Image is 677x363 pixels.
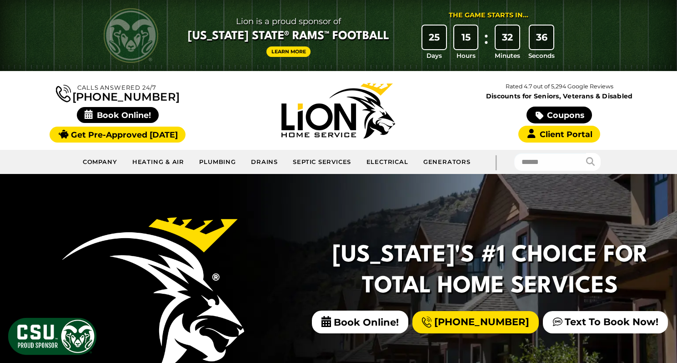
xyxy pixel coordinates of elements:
a: Learn More [266,46,311,57]
span: [US_STATE] State® Rams™ Football [188,29,389,44]
a: Client Portal [518,126,600,143]
a: Septic Services [286,153,359,171]
span: Hours [456,51,476,60]
span: Lion is a proud sponsor of [188,14,389,29]
div: | [478,150,514,174]
a: Drains [244,153,286,171]
h2: [US_STATE]'s #1 Choice For Total Home Services [331,240,650,302]
div: 36 [530,26,553,49]
div: : [481,26,491,61]
span: Days [426,51,442,60]
span: Book Online! [312,311,408,333]
span: Book Online! [77,107,159,123]
p: Rated 4.7 out of 5,294 Google Reviews [449,82,670,92]
div: 25 [422,26,446,49]
a: Coupons [527,107,592,123]
a: Electrical [359,153,416,171]
a: Heating & Air [125,153,192,171]
a: [PHONE_NUMBER] [412,311,539,333]
div: The Game Starts in... [449,10,528,20]
span: Minutes [495,51,520,60]
img: CSU Rams logo [104,8,158,63]
div: 15 [454,26,478,49]
div: 32 [496,26,519,49]
a: Get Pre-Approved [DATE] [50,127,186,143]
a: Company [75,153,125,171]
a: Plumbing [192,153,244,171]
img: CSU Sponsor Badge [7,317,98,356]
span: Discounts for Seniors, Veterans & Disabled [451,93,668,99]
span: Seconds [528,51,555,60]
a: Text To Book Now! [543,311,668,333]
img: Lion Home Service [281,83,395,138]
a: Generators [416,153,478,171]
a: [PHONE_NUMBER] [56,83,180,102]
